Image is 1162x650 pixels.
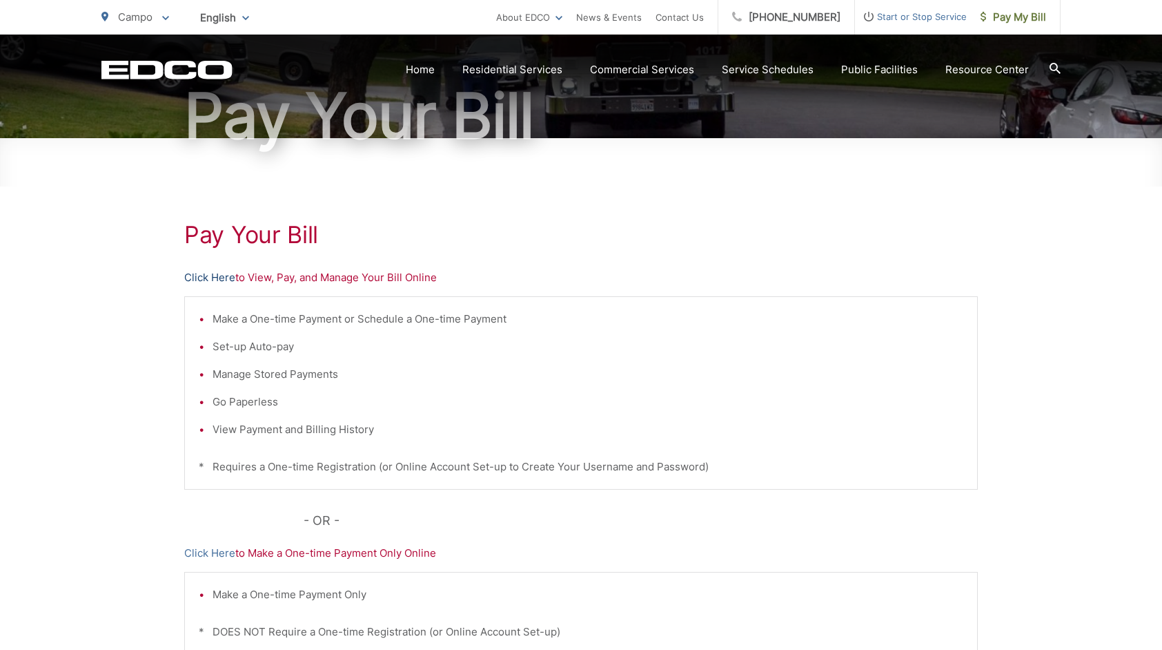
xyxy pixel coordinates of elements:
[213,421,963,438] li: View Payment and Billing History
[496,9,562,26] a: About EDCO
[199,624,963,640] p: * DOES NOT Require a One-time Registration (or Online Account Set-up)
[722,61,814,78] a: Service Schedules
[101,60,233,79] a: EDCD logo. Return to the homepage.
[184,221,978,249] h1: Pay Your Bill
[590,61,694,78] a: Commercial Services
[184,269,978,286] p: to View, Pay, and Manage Your Bill Online
[304,510,978,531] p: - OR -
[656,9,704,26] a: Contact Us
[406,61,435,78] a: Home
[199,459,963,475] p: * Requires a One-time Registration (or Online Account Set-up to Create Your Username and Password)
[184,545,978,562] p: to Make a One-time Payment Only Online
[184,269,235,286] a: Click Here
[184,545,235,562] a: Click Here
[213,338,963,355] li: Set-up Auto-pay
[213,394,963,410] li: Go Paperless
[213,311,963,327] li: Make a One-time Payment or Schedule a One-time Payment
[462,61,562,78] a: Residential Services
[945,61,1029,78] a: Resource Center
[213,366,963,383] li: Manage Stored Payments
[213,586,963,603] li: Make a One-time Payment Only
[576,9,642,26] a: News & Events
[841,61,918,78] a: Public Facilities
[981,9,1046,26] span: Pay My Bill
[118,10,152,23] span: Campo
[101,82,1061,151] h1: Pay Your Bill
[190,6,259,30] span: English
